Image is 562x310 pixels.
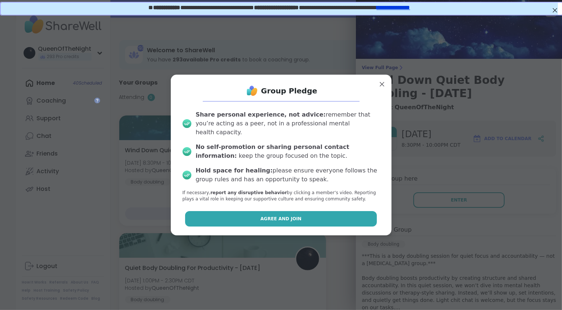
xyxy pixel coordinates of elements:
[183,190,380,202] p: If necessary, by clicking a member‘s video. Reporting plays a vital role in keeping our supportiv...
[261,86,317,96] h1: Group Pledge
[196,167,273,174] b: Hold space for healing:
[261,215,302,222] span: Agree and Join
[196,111,326,118] b: Share personal experience, not advice:
[196,143,350,159] b: No self-promotion or sharing personal contact information:
[94,97,100,103] iframe: Spotlight
[185,211,377,227] button: Agree and Join
[196,110,380,137] div: remember that you’re acting as a peer, not in a professional mental health capacity.
[196,166,380,184] div: please ensure everyone follows the group rules and has an opportunity to speak.
[245,83,259,98] img: ShareWell Logo
[196,143,380,160] div: keep the group focused on the topic.
[211,190,287,195] b: report any disruptive behavior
